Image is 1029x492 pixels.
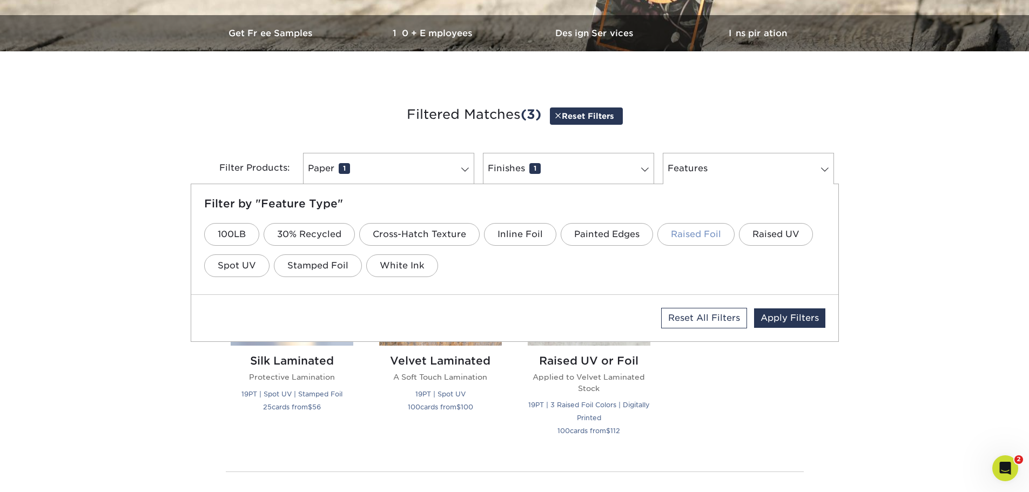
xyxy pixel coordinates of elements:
small: cards from [263,403,321,411]
span: $ [308,403,312,411]
h2: Raised UV or Foil [528,354,650,367]
small: 19PT | Spot UV [415,390,466,398]
h5: Filter by "Feature Type" [204,197,825,210]
h3: Get Free Samples [191,28,353,38]
div: Filter Products: [191,153,299,184]
a: Stamped Foil [274,254,362,277]
a: Inspiration [677,15,839,51]
h3: Filtered Matches [199,90,831,140]
small: cards from [557,427,620,435]
p: Applied to Velvet Laminated Stock [528,372,650,394]
span: 1 [529,163,541,174]
small: cards from [408,403,473,411]
a: Spot UV [204,254,270,277]
span: (3) [521,106,541,122]
span: 56 [312,403,321,411]
p: Protective Lamination [231,372,353,382]
span: 100 [461,403,473,411]
span: $ [456,403,461,411]
a: White Ink [366,254,438,277]
a: 30% Recycled [264,223,355,246]
span: 112 [610,427,620,435]
iframe: Google Customer Reviews [3,459,92,488]
a: Raised UV [739,223,813,246]
a: Apply Filters [754,308,825,328]
a: Paper1 [303,153,474,184]
a: Reset All Filters [661,308,747,328]
span: 100 [557,427,570,435]
small: 19PT | 3 Raised Foil Colors | Digitally Printed [528,401,650,422]
span: 1 [339,163,350,174]
h3: Design Services [515,28,677,38]
a: Finishes1 [483,153,654,184]
h3: 10+ Employees [353,28,515,38]
a: 100LB [204,223,259,246]
h3: Inspiration [677,28,839,38]
a: Inline Foil [484,223,556,246]
h2: Velvet Laminated [379,354,502,367]
span: $ [606,427,610,435]
a: Raised Foil [657,223,735,246]
a: Reset Filters [550,107,623,124]
small: 19PT | Spot UV | Stamped Foil [241,390,342,398]
span: 25 [263,403,272,411]
a: 10+ Employees [353,15,515,51]
a: Features [663,153,834,184]
p: A Soft Touch Lamination [379,372,502,382]
span: 2 [1014,455,1023,464]
a: Cross-Hatch Texture [359,223,480,246]
h2: Silk Laminated [231,354,353,367]
span: 100 [408,403,420,411]
iframe: Intercom live chat [992,455,1018,481]
a: Painted Edges [561,223,653,246]
a: Get Free Samples [191,15,353,51]
a: Design Services [515,15,677,51]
